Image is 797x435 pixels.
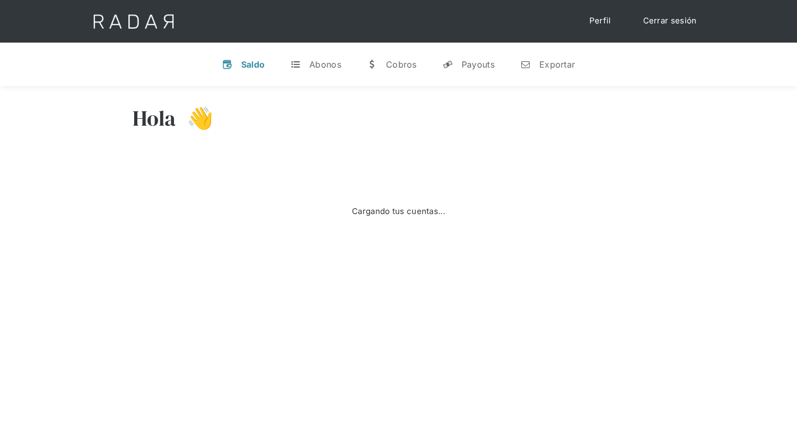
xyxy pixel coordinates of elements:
[442,59,453,70] div: y
[632,11,708,31] a: Cerrar sesión
[290,59,301,70] div: t
[133,105,176,132] h3: Hola
[352,206,445,218] div: Cargando tus cuentas...
[462,59,495,70] div: Payouts
[176,105,213,132] h3: 👋
[309,59,341,70] div: Abonos
[241,59,265,70] div: Saldo
[222,59,233,70] div: v
[579,11,622,31] a: Perfil
[539,59,575,70] div: Exportar
[386,59,417,70] div: Cobros
[367,59,377,70] div: w
[520,59,531,70] div: n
